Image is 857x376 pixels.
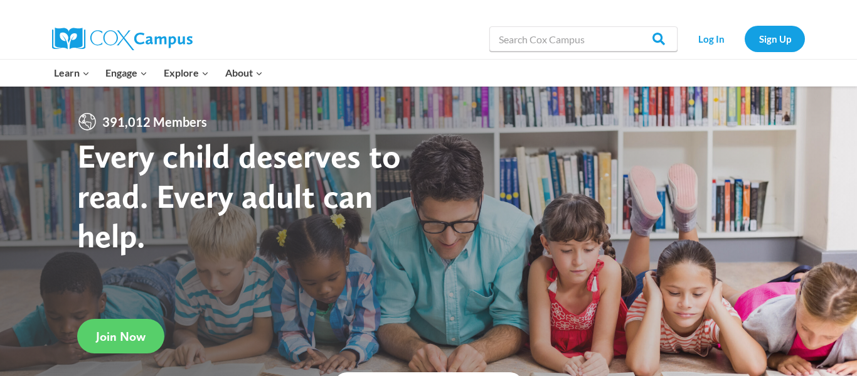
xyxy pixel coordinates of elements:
span: Explore [164,65,209,81]
nav: Primary Navigation [46,60,270,86]
nav: Secondary Navigation [684,26,805,51]
a: Join Now [77,319,164,353]
strong: Every child deserves to read. Every adult can help. [77,136,401,255]
span: Engage [105,65,147,81]
span: Join Now [96,329,146,344]
span: 391,012 Members [97,112,212,132]
input: Search Cox Campus [489,26,678,51]
a: Log In [684,26,738,51]
span: Learn [54,65,90,81]
span: About [225,65,263,81]
a: Sign Up [745,26,805,51]
img: Cox Campus [52,28,193,50]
